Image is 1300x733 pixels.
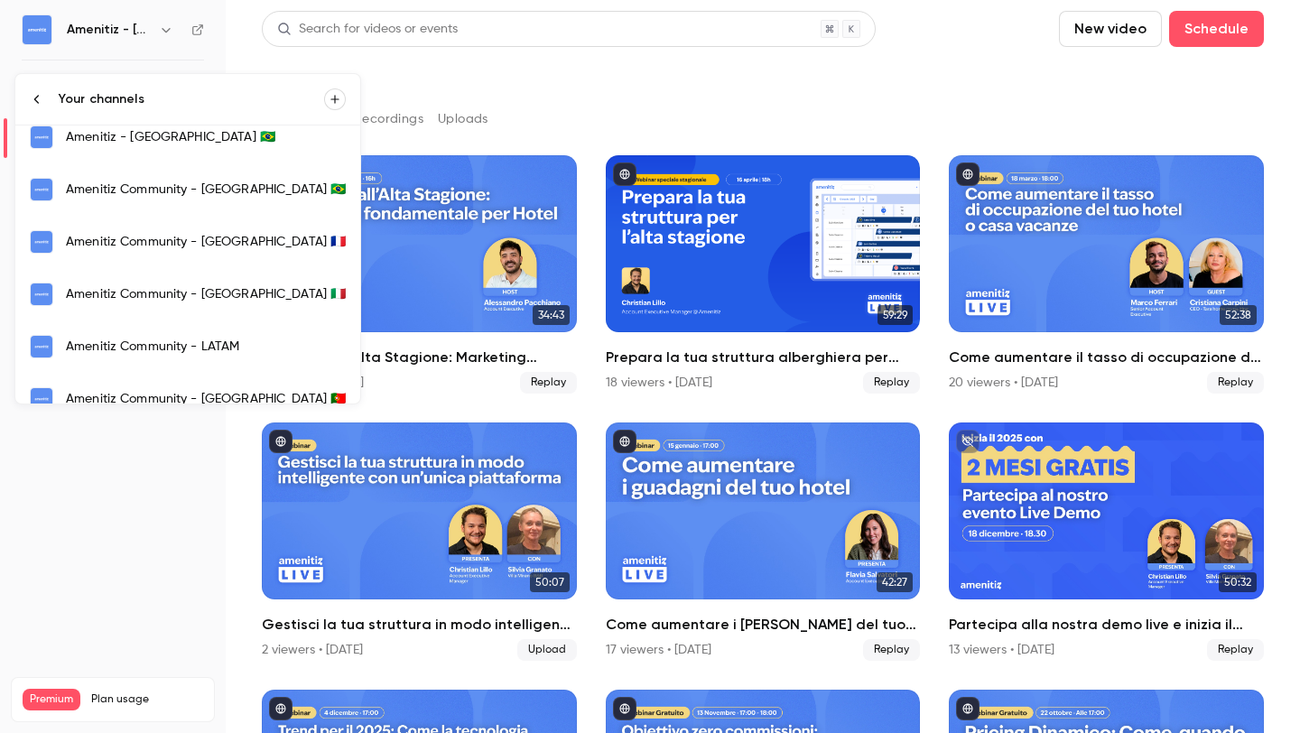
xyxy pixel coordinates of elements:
div: Amenitiz Community - [GEOGRAPHIC_DATA] 🇵🇹 [66,390,346,408]
div: Amenitiz Community - LATAM [66,338,346,356]
img: Amenitiz - Brazil 🇧🇷 [31,126,52,148]
div: Amenitiz - [GEOGRAPHIC_DATA] 🇧🇷 [66,128,346,146]
img: Amenitiz Community - France 🇫🇷 [31,231,52,253]
img: Amenitiz Community - Brazil 🇧🇷 [31,179,52,200]
div: Amenitiz Community - [GEOGRAPHIC_DATA] 🇮🇹 [66,285,346,303]
img: Amenitiz Community - Portugal 🇵🇹 [31,388,52,410]
img: Amenitiz Community - Italy 🇮🇹 [31,283,52,305]
img: Amenitiz Community - LATAM [31,336,52,357]
div: Amenitiz Community - [GEOGRAPHIC_DATA] 🇧🇷 [66,181,346,199]
div: Amenitiz Community - [GEOGRAPHIC_DATA] 🇫🇷 [66,233,346,251]
div: Your channels [59,90,324,108]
